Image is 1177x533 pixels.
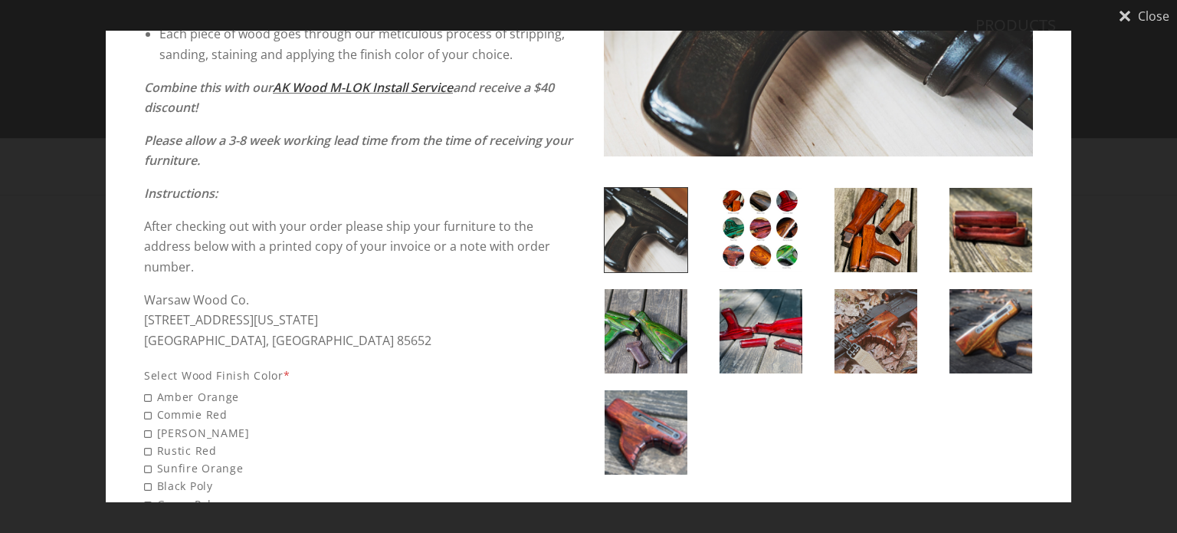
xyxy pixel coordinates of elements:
em: Combine this with our and receive a $40 discount! [144,79,554,117]
span: Black Poly [144,477,573,495]
a: AK Wood M-LOK Install Service [273,79,453,96]
img: AK Wood Refinishing Service [605,390,687,475]
img: AK Wood Refinishing Service [720,188,802,272]
span: Commie Red [144,406,573,423]
div: Select Wood Finish Color [144,367,573,384]
span: Rustic Red [144,442,573,459]
img: AK Wood Refinishing Service [605,188,687,272]
em: Instructions: [144,185,218,202]
li: Each piece of wood goes through our meticulous process of stripping, sanding, staining and applyi... [159,24,573,64]
em: Please allow a 3-8 week working lead time from the time of receiving your furniture. [144,132,572,169]
img: AK Wood Refinishing Service [834,289,917,373]
span: Sunfire Orange [144,459,573,477]
span: Close [1138,10,1169,22]
img: AK Wood Refinishing Service [605,289,687,373]
span: [PERSON_NAME] [144,424,573,442]
span: Amber Orange [144,388,573,406]
img: AK Wood Refinishing Service [834,188,917,272]
span: [STREET_ADDRESS][US_STATE] [144,311,318,328]
span: Green Poly [144,495,573,513]
span: [GEOGRAPHIC_DATA], [GEOGRAPHIC_DATA] 85652 [144,332,431,349]
img: AK Wood Refinishing Service [720,289,802,373]
img: AK Wood Refinishing Service [949,289,1032,373]
p: After checking out with your order please ship your furniture to the address below with a printed... [144,216,573,278]
img: AK Wood Refinishing Service [949,188,1032,272]
span: Warsaw Wood Co. [144,291,249,308]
